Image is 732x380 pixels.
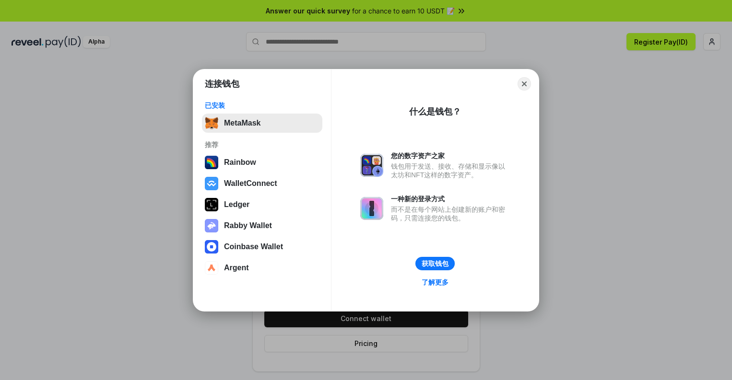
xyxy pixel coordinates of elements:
button: MetaMask [202,114,322,133]
div: 您的数字资产之家 [391,151,510,160]
div: 一种新的登录方式 [391,195,510,203]
img: svg+xml,%3Csvg%20width%3D%2228%22%20height%3D%2228%22%20viewBox%3D%220%200%2028%2028%22%20fill%3D... [205,177,218,190]
button: Ledger [202,195,322,214]
div: 已安装 [205,101,319,110]
button: Close [518,77,531,91]
button: Argent [202,258,322,277]
div: 什么是钱包？ [409,106,461,117]
img: svg+xml,%3Csvg%20fill%3D%22none%22%20height%3D%2233%22%20viewBox%3D%220%200%2035%2033%22%20width%... [205,116,218,130]
div: Ledger [224,200,249,209]
button: Coinbase Wallet [202,237,322,256]
button: WalletConnect [202,174,322,193]
button: 获取钱包 [415,257,455,270]
div: 获取钱包 [422,259,449,268]
img: svg+xml,%3Csvg%20xmlns%3D%22http%3A%2F%2Fwww.w3.org%2F2000%2Fsvg%22%20width%3D%2228%22%20height%3... [205,198,218,211]
h1: 连接钱包 [205,78,239,90]
img: svg+xml,%3Csvg%20xmlns%3D%22http%3A%2F%2Fwww.w3.org%2F2000%2Fsvg%22%20fill%3D%22none%22%20viewBox... [360,197,383,220]
div: WalletConnect [224,179,277,188]
div: 而不是在每个网站上创建新的账户和密码，只需连接您的钱包。 [391,205,510,222]
div: Rabby Wallet [224,221,272,230]
button: Rainbow [202,153,322,172]
div: Coinbase Wallet [224,242,283,251]
img: svg+xml,%3Csvg%20xmlns%3D%22http%3A%2F%2Fwww.w3.org%2F2000%2Fsvg%22%20fill%3D%22none%22%20viewBox... [360,154,383,177]
div: 推荐 [205,140,319,149]
img: svg+xml,%3Csvg%20xmlns%3D%22http%3A%2F%2Fwww.w3.org%2F2000%2Fsvg%22%20fill%3D%22none%22%20viewBox... [205,219,218,232]
img: svg+xml,%3Csvg%20width%3D%22120%22%20height%3D%22120%22%20viewBox%3D%220%200%20120%20120%22%20fil... [205,156,218,169]
div: Argent [224,264,249,272]
div: Rainbow [224,158,256,167]
button: Rabby Wallet [202,216,322,235]
div: MetaMask [224,119,260,127]
img: svg+xml,%3Csvg%20width%3D%2228%22%20height%3D%2228%22%20viewBox%3D%220%200%2028%2028%22%20fill%3D... [205,261,218,275]
a: 了解更多 [416,276,454,288]
div: 钱包用于发送、接收、存储和显示像以太坊和NFT这样的数字资产。 [391,162,510,179]
img: svg+xml,%3Csvg%20width%3D%2228%22%20height%3D%2228%22%20viewBox%3D%220%200%2028%2028%22%20fill%3D... [205,240,218,253]
div: 了解更多 [422,278,449,287]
